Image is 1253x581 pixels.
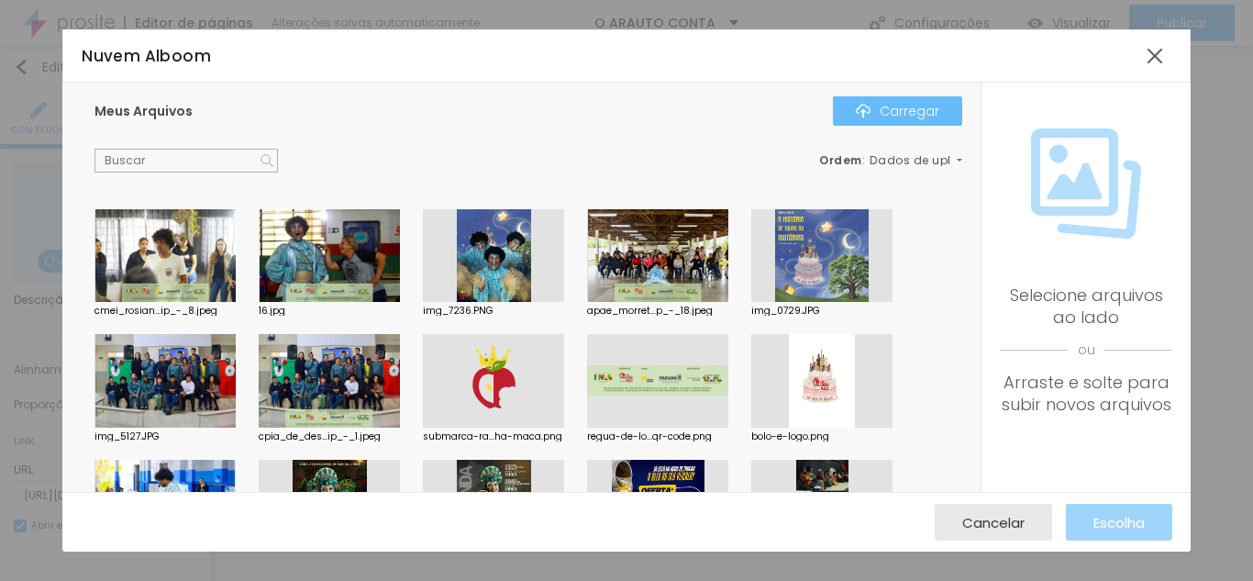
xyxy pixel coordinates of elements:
img: Ícone [261,154,273,167]
font: Escolha [1093,513,1145,532]
button: ÍconeCarregar [833,96,962,126]
font: img_0729.JPG [751,304,820,318]
font: Dados de upload [870,152,976,168]
font: Selecione arquivos ao lado [1010,284,1163,329]
button: Cancelar [935,504,1052,541]
font: Arraste e solte para subir novos arquivos [1002,371,1171,416]
font: Ordem [819,152,862,168]
font: img_7236.PNG [423,304,493,318]
font: 16.jpg [259,304,285,318]
button: Escolha [1066,504,1172,541]
font: regua-de-lo...qr-code.png [587,430,712,443]
font: Meus Arquivos [94,102,193,120]
img: Ícone [856,104,870,118]
font: cpia_de_des...ip_-_1.jpeg [259,430,381,443]
font: submarca-ra...ha-maca.png [423,430,562,443]
font: img_5127.JPG [94,430,160,443]
font: ou [1078,341,1095,359]
font: Nuvem Alboom [82,45,211,67]
font: Carregar [880,102,939,120]
font: cmei_rosian...ip_-_8.jpeg [94,304,217,318]
img: Ícone [1031,128,1141,239]
input: Buscar [94,149,278,173]
font: apae_morret...p_-_18.jpeg [587,304,713,318]
font: Cancelar [962,513,1025,532]
font: bolo-e-logo.png [751,430,829,443]
font: : [862,152,866,168]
